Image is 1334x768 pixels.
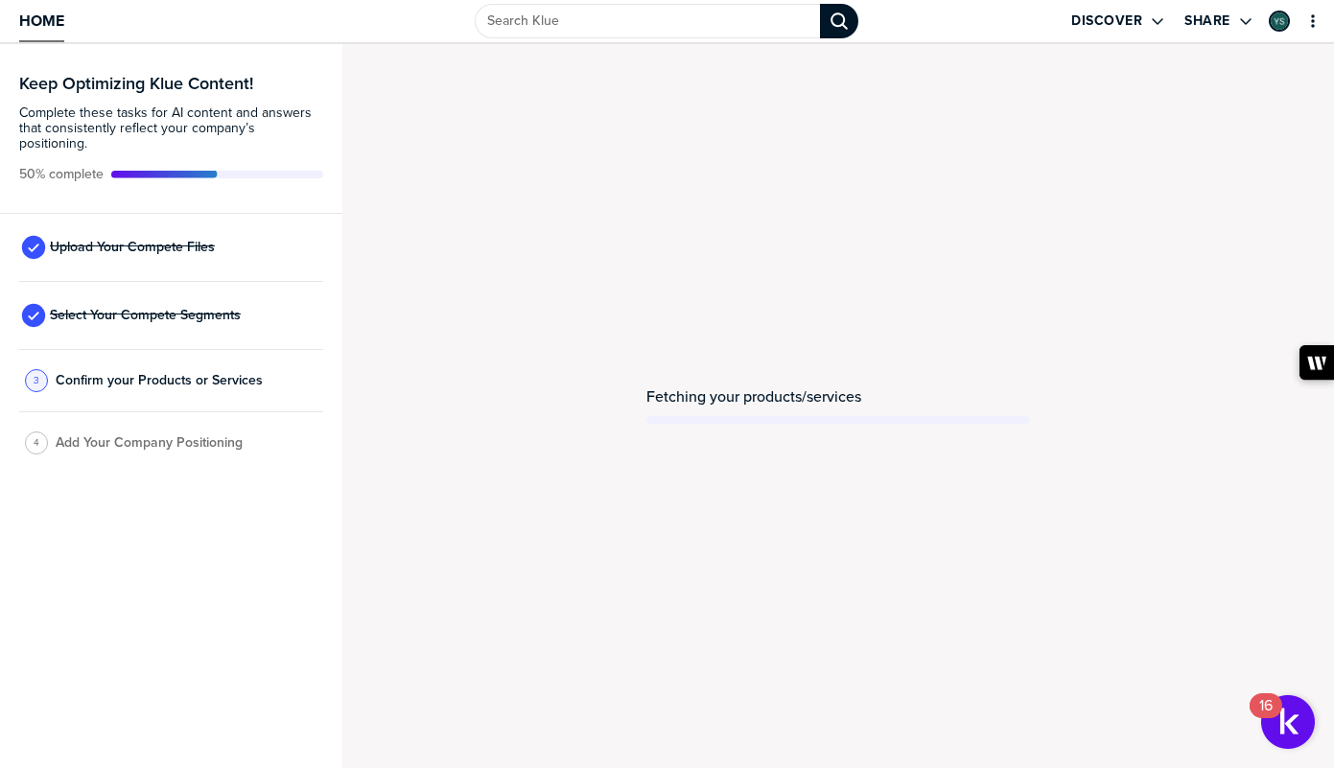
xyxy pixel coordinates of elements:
label: Discover [1071,12,1142,30]
span: Active [19,167,104,182]
button: Open Resource Center, 16 new notifications [1261,695,1315,749]
span: Confirm your Products or Services [56,373,263,388]
span: Upload Your Compete Files [50,240,215,255]
span: Select Your Compete Segments [50,308,241,323]
a: Edit Profile [1267,9,1292,34]
span: Complete these tasks for AI content and answers that consistently reflect your company’s position... [19,105,323,151]
div: Search Klue [820,4,858,38]
input: Search Klue [475,4,820,38]
h3: Keep Optimizing Klue Content! [19,75,323,92]
span: 3 [34,373,39,387]
div: Yasmin Sachee [1269,11,1290,32]
span: 4 [34,435,39,450]
span: Add Your Company Positioning [56,435,243,451]
span: Home [19,12,64,29]
img: 5b6eb383b079fa6e9c9a82b28aabd746-sml.png [1271,12,1288,30]
span: Fetching your products/services [646,388,861,405]
div: 16 [1259,706,1273,731]
label: Share [1184,12,1230,30]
